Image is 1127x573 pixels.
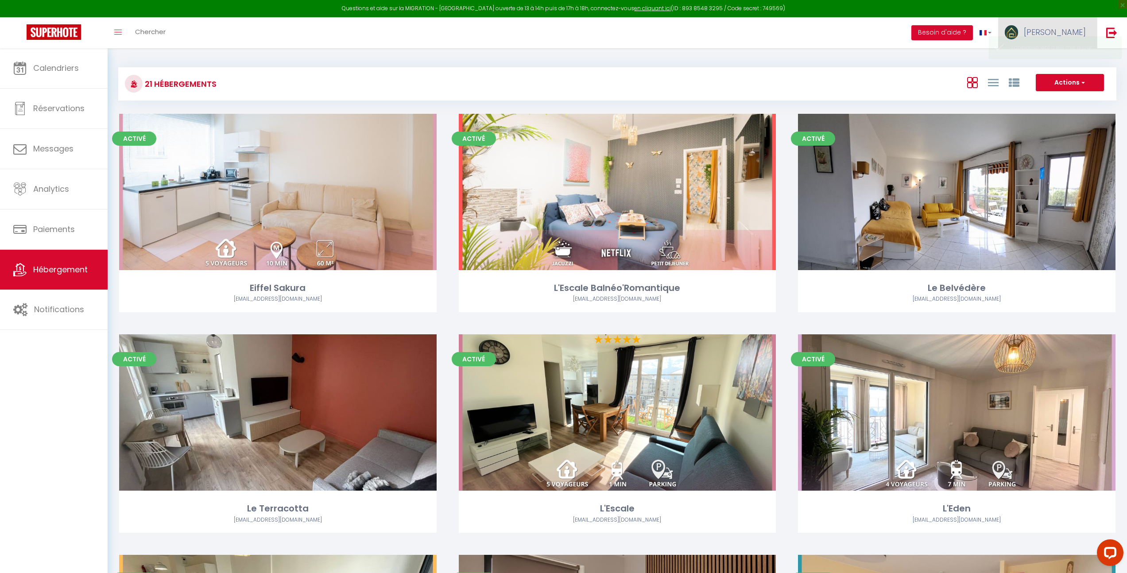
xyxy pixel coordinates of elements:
[1036,74,1104,92] button: Actions
[1090,536,1127,573] iframe: LiveChat chat widget
[251,183,304,201] a: Editer
[33,224,75,235] span: Paiements
[27,24,81,40] img: Super Booking
[135,27,166,36] span: Chercher
[459,502,776,515] div: L'Escale
[791,352,835,366] span: Activé
[988,75,999,89] a: Vue en Liste
[791,132,835,146] span: Activé
[1011,43,1112,52] div: L'appartement a été mis à jour
[33,62,79,74] span: Calendriers
[591,183,644,201] a: Editer
[1005,25,1018,39] img: ...
[251,404,304,422] a: Editer
[967,75,978,89] a: Vue en Box
[119,516,437,524] div: Airbnb
[998,17,1097,48] a: ... [PERSON_NAME]
[33,183,69,194] span: Analytics
[33,264,88,275] span: Hébergement
[591,404,644,422] a: Editer
[1009,75,1019,89] a: Vue par Groupe
[930,183,984,201] a: Editer
[798,295,1115,303] div: Airbnb
[119,502,437,515] div: Le Terracotta
[34,304,84,315] span: Notifications
[119,295,437,303] div: Airbnb
[143,74,217,94] h3: 21 Hébergements
[33,103,85,114] span: Réservations
[459,516,776,524] div: Airbnb
[634,4,671,12] a: en cliquant ici
[1024,27,1086,38] span: [PERSON_NAME]
[798,281,1115,295] div: Le Belvédère
[798,502,1115,515] div: L'Eden
[119,281,437,295] div: Eiffel Sakura
[112,352,156,366] span: Activé
[452,132,496,146] span: Activé
[911,25,973,40] button: Besoin d'aide ?
[459,295,776,303] div: Airbnb
[128,17,172,48] a: Chercher
[112,132,156,146] span: Activé
[33,143,74,154] span: Messages
[798,516,1115,524] div: Airbnb
[1106,27,1117,38] img: logout
[459,281,776,295] div: L'Escale Balnéo'Romantique
[930,404,984,422] a: Editer
[452,352,496,366] span: Activé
